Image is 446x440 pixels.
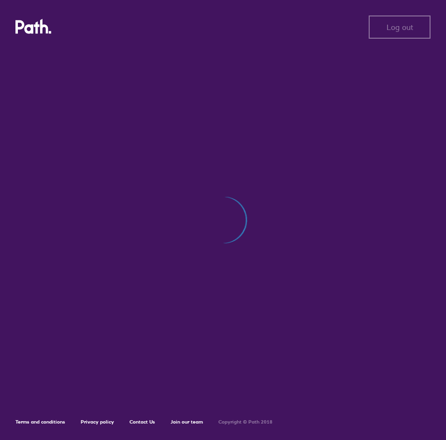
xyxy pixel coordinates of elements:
a: Join our team [171,419,203,425]
span: Log out [387,23,413,31]
a: Privacy policy [81,419,114,425]
h6: Copyright © Path 2018 [218,419,273,425]
a: Contact Us [129,419,155,425]
button: Log out [369,15,431,39]
a: Terms and conditions [15,419,65,425]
